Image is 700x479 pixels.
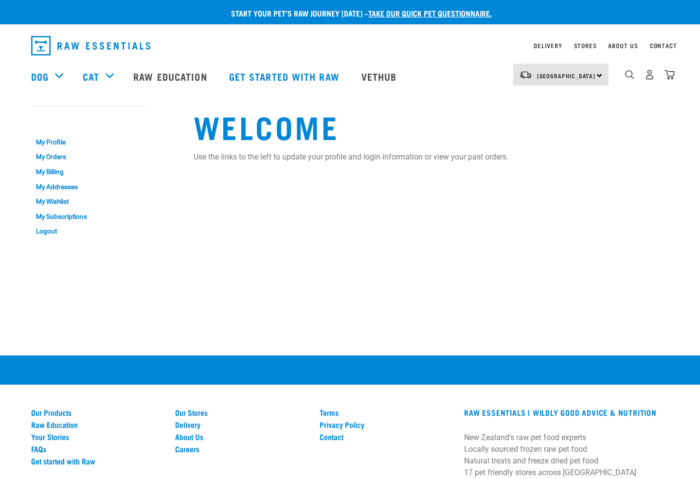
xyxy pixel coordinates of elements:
h3: RAW ESSENTIALS | Wildly Good Advice & Nutrition [464,408,669,417]
a: My Account [31,115,78,120]
a: Raw Education [124,57,219,96]
img: home-icon-1@2x.png [625,70,634,79]
a: Get started with Raw [31,457,164,465]
a: My Orders [31,150,148,165]
a: Contact [650,44,677,47]
a: My Profile [31,135,148,150]
nav: dropdown navigation [23,32,677,59]
a: My Addresses [31,179,148,195]
a: My Subscriptions [31,209,148,224]
a: About Us [175,432,308,441]
a: Cat [83,69,99,84]
a: Raw Education [31,420,164,429]
img: user.png [645,70,655,80]
a: take our quick pet questionnaire. [368,11,492,15]
a: Careers [175,444,308,453]
a: Logout [31,224,148,239]
a: Our Products [31,408,164,417]
span: [GEOGRAPHIC_DATA] [537,74,596,77]
a: Terms [320,408,452,417]
a: Vethub [352,57,409,96]
a: Stores [574,44,597,47]
img: van-moving.png [519,71,532,79]
a: Delivery [534,44,562,47]
a: FAQs [31,444,164,453]
a: Delivery [175,420,308,429]
a: Your Stories [31,432,164,441]
h1: Welcome [194,108,669,143]
a: Dog [31,69,49,84]
a: Our Stores [175,408,308,417]
img: Raw Essentials Logo [31,36,150,55]
a: My Wishlist [31,194,148,209]
a: My Billing [31,164,148,179]
a: Get started with Raw [219,57,352,96]
a: Privacy Policy [320,420,452,429]
p: Use the links to the left to update your profile and login information or view your past orders. [194,151,669,163]
a: Contact [320,432,452,441]
a: About Us [608,44,638,47]
img: home-icon@2x.png [664,70,675,80]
